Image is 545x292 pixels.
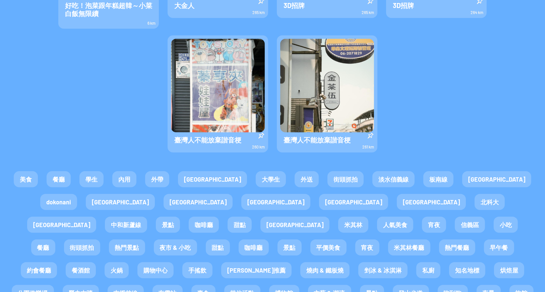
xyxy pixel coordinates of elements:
span: 咖啡廳 [239,239,269,256]
span: 私廚 [416,262,440,278]
span: 264 km [471,10,483,15]
span: 景點 [278,239,302,256]
span: 手搖飲 [182,262,213,278]
span: 熱門餐廳 [439,239,475,256]
span: [GEOGRAPHIC_DATA] [178,171,247,187]
span: [GEOGRAPHIC_DATA] [27,217,96,233]
span: [GEOGRAPHIC_DATA] [86,194,155,210]
span: [GEOGRAPHIC_DATA] [462,171,531,187]
span: 外送 [295,171,319,187]
span: 學生 [79,171,104,187]
span: 人氣美食 [377,217,413,233]
span: 約會餐廳 [21,262,57,278]
span: 餐廳 [31,239,55,256]
span: 宵夜 [355,239,379,256]
span: 板南線 [423,171,453,187]
span: 平價美食 [310,239,347,256]
span: 熱門景點 [109,239,145,256]
span: 街頭抓拍 [327,171,364,187]
span: 261 km [362,144,374,149]
span: 淡水信義線 [372,171,415,187]
span: 夜市 & 小吃 [154,239,197,256]
span: 燒肉 & 鐵板燒 [300,262,350,278]
span: 烘焙屋 [494,262,524,278]
span: 宵夜 [422,217,446,233]
span: 260 km [252,144,265,149]
span: [GEOGRAPHIC_DATA] [397,194,466,210]
span: 甜點 [206,239,230,256]
span: 米其林餐廳 [388,239,430,256]
span: 臺灣人不能放棄諧音梗 [171,132,245,147]
span: 景點 [156,217,180,233]
span: [PERSON_NAME]推薦 [221,262,292,278]
span: [GEOGRAPHIC_DATA] [241,194,310,210]
span: 餐酒館 [66,262,96,278]
span: 米其林 [338,217,368,233]
span: 早午餐 [484,239,514,256]
span: [GEOGRAPHIC_DATA] [260,217,329,233]
span: 北科大 [475,194,505,210]
span: 6 km [147,21,156,25]
span: 中和新蘆線 [105,217,147,233]
span: [GEOGRAPHIC_DATA] [164,194,233,210]
span: 小吃 [494,217,518,233]
span: 美食 [14,171,38,187]
span: 火鍋 [105,262,129,278]
span: 大學生 [256,171,286,187]
span: 甜點 [228,217,252,233]
img: Visruth.jpg not found [171,39,265,132]
span: 餐廳 [47,171,71,187]
span: 購物中心 [137,262,174,278]
span: 咖啡廳 [189,217,219,233]
span: 265 km [362,10,374,15]
span: 外帶 [145,171,169,187]
span: 內用 [112,171,136,187]
img: Visruth.jpg not found [280,39,374,132]
span: 知名地標 [449,262,485,278]
span: [GEOGRAPHIC_DATA] [319,194,388,210]
span: dokonani [40,194,77,210]
span: 街頭抓拍 [64,239,100,256]
span: 265 km [252,10,265,15]
span: 信義區 [455,217,485,233]
span: 剉冰 & 冰淇淋 [358,262,408,278]
span: 臺灣人不能放棄諧音梗 [280,132,354,147]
